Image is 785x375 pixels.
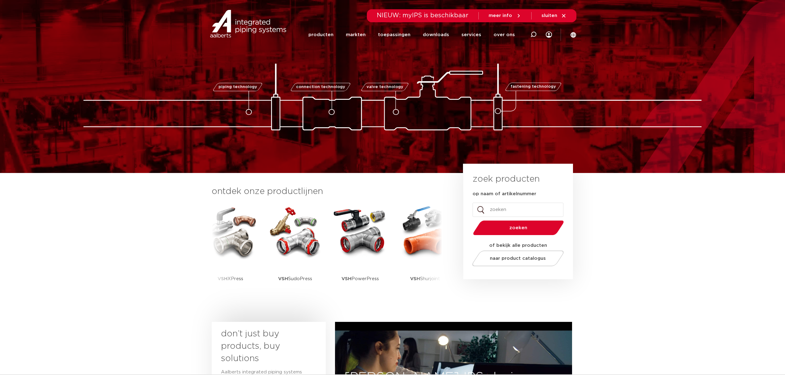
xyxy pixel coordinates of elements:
strong: VSH [218,276,227,281]
a: sluiten [541,13,566,19]
a: VSHSudoPress [267,204,323,298]
strong: of bekijk alle producten [489,243,547,248]
span: piping technology [218,85,257,89]
a: downloads [423,22,449,47]
p: PowerPress [342,259,379,298]
a: markten [346,22,366,47]
button: zoeken [471,220,566,236]
p: XPress [218,259,243,298]
span: sluiten [541,13,557,18]
p: SudoPress [278,259,312,298]
a: VSHXPress [202,204,258,298]
span: zoeken [489,225,548,230]
a: naar product catalogus [471,251,566,266]
span: valve technology [366,85,403,89]
a: producten [308,22,333,47]
nav: Menu [308,22,515,47]
a: VSHShurjoint [397,204,453,298]
p: Shurjoint [410,259,440,298]
label: op naam of artikelnummer [473,191,536,197]
strong: VSH [410,276,420,281]
span: NIEUW: myIPS is beschikbaar [377,12,469,19]
a: over ons [494,22,515,47]
h3: don’t just buy products, buy solutions [221,328,305,365]
h3: zoek producten [473,173,540,185]
span: naar product catalogus [490,256,546,261]
a: toepassingen [378,22,410,47]
strong: VSH [342,276,351,281]
span: connection technology [296,85,345,89]
input: zoeken [473,203,563,217]
span: fastening technology [511,85,556,89]
a: meer info [489,13,521,19]
a: VSHPowerPress [332,204,388,298]
div: my IPS [546,22,552,47]
span: meer info [489,13,512,18]
a: services [461,22,481,47]
h3: ontdek onze productlijnen [212,185,442,198]
strong: VSH [278,276,288,281]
